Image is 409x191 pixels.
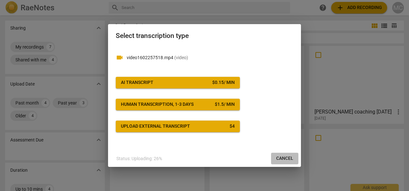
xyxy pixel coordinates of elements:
[174,55,188,60] span: ( video )
[271,153,298,164] button: Cancel
[215,101,235,108] div: $ 1.5 / min
[116,32,293,40] h2: Select transcription type
[121,101,194,108] div: Human transcription, 1-3 days
[121,79,153,86] div: AI Transcript
[116,99,240,110] button: Human transcription, 1-3 days$1.5/ min
[127,54,293,61] p: video1602257518.mp4(video)
[276,155,293,162] span: Cancel
[116,54,123,61] span: videocam
[121,123,190,130] div: Upload external transcript
[230,123,235,130] div: $ 4
[116,77,240,88] button: AI Transcript$0.15/ min
[212,79,235,86] div: $ 0.15 / min
[116,121,240,132] button: Upload external transcript$4
[116,155,162,162] p: Status: Uploading: 26%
